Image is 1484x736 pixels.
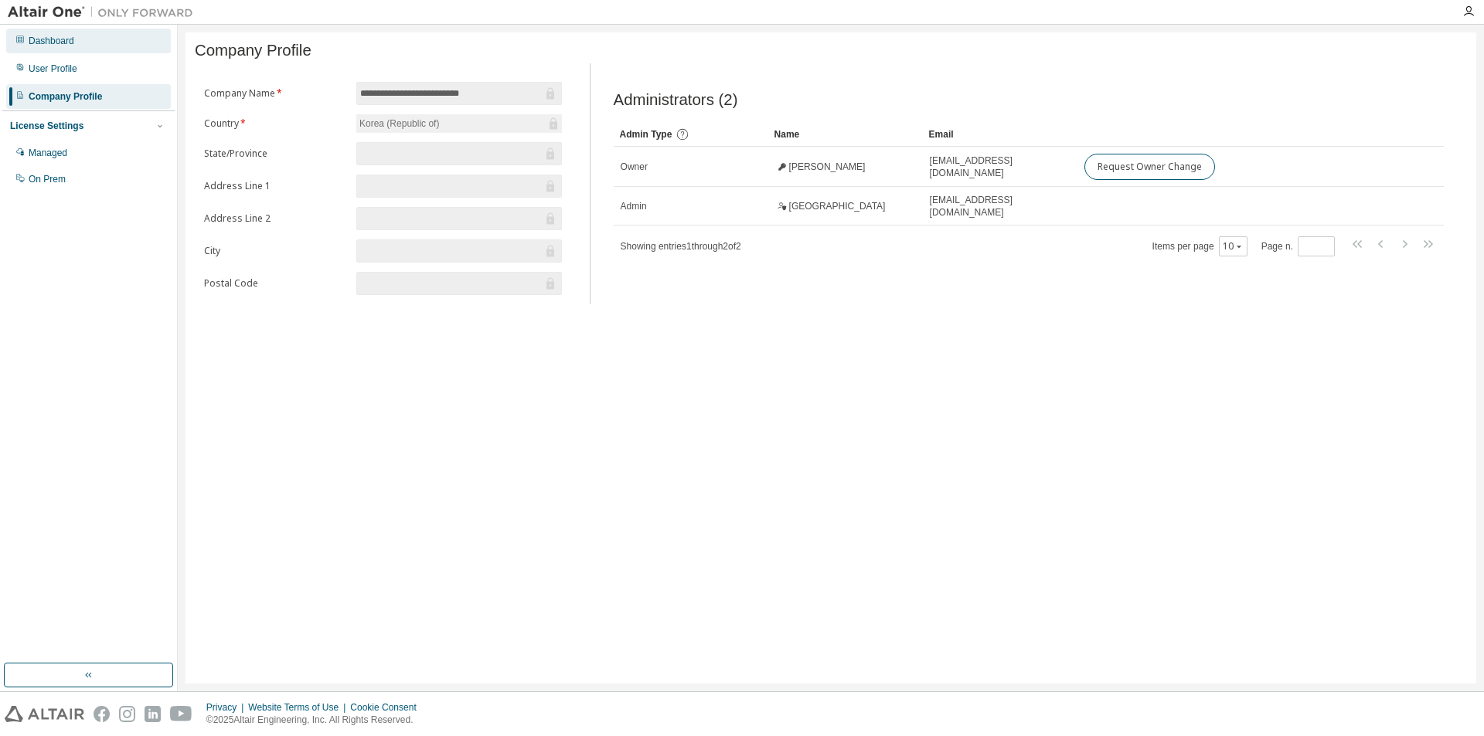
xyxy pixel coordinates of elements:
span: Owner [621,161,648,173]
div: Email [929,122,1071,147]
div: Dashboard [29,35,74,47]
span: Showing entries 1 through 2 of 2 [621,241,741,252]
label: City [204,245,347,257]
span: Items per page [1152,236,1247,256]
img: altair_logo.svg [5,706,84,722]
label: Address Line 2 [204,212,347,225]
img: facebook.svg [94,706,110,722]
label: Company Name [204,87,347,100]
div: Managed [29,147,67,159]
div: Korea (Republic of) [356,114,562,133]
img: youtube.svg [170,706,192,722]
button: Request Owner Change [1084,154,1215,180]
span: Administrators (2) [614,91,738,109]
div: Cookie Consent [350,701,425,714]
span: Company Profile [195,42,311,59]
span: [GEOGRAPHIC_DATA] [789,200,886,212]
span: Page n. [1261,236,1335,256]
img: instagram.svg [119,706,135,722]
div: Company Profile [29,90,102,103]
label: Postal Code [204,277,347,290]
button: 10 [1223,240,1244,253]
p: © 2025 Altair Engineering, Inc. All Rights Reserved. [206,714,426,727]
div: License Settings [10,120,83,132]
div: Website Terms of Use [248,701,350,714]
div: On Prem [29,173,66,185]
label: Country [204,117,347,130]
div: User Profile [29,63,77,75]
div: Name [774,122,917,147]
img: linkedin.svg [145,706,161,722]
div: Korea (Republic of) [357,115,441,132]
label: Address Line 1 [204,180,347,192]
span: Admin [621,200,647,212]
div: Privacy [206,701,248,714]
span: Admin Type [620,129,672,140]
label: State/Province [204,148,347,160]
span: [PERSON_NAME] [789,161,866,173]
img: Altair One [8,5,201,20]
span: [EMAIL_ADDRESS][DOMAIN_NAME] [930,194,1070,219]
span: [EMAIL_ADDRESS][DOMAIN_NAME] [930,154,1070,179]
